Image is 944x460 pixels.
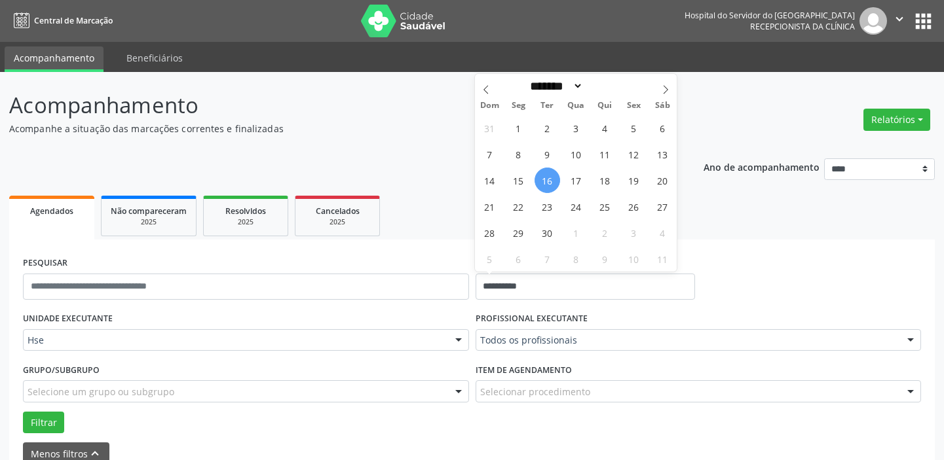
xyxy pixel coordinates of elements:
span: Cancelados [316,205,360,217]
span: Qui [590,101,619,110]
span: Setembro 2, 2025 [535,115,560,141]
span: Setembro 7, 2025 [477,141,502,167]
a: Beneficiários [117,46,192,69]
a: Central de Marcação [9,10,113,31]
span: Dom [475,101,504,110]
p: Ano de acompanhamento [704,158,820,175]
select: Month [526,79,584,93]
span: Seg [504,101,533,110]
button:  [887,7,912,35]
span: Setembro 19, 2025 [621,168,647,193]
span: Setembro 11, 2025 [592,141,618,167]
span: Setembro 29, 2025 [506,220,531,245]
span: Setembro 5, 2025 [621,115,647,141]
input: Year [583,79,626,93]
span: Setembro 21, 2025 [477,194,502,219]
span: Outubro 3, 2025 [621,220,647,245]
span: Outubro 5, 2025 [477,246,502,272]
i:  [892,12,907,26]
div: Hospital do Servidor do [GEOGRAPHIC_DATA] [685,10,855,21]
span: Outubro 7, 2025 [535,246,560,272]
p: Acompanhamento [9,89,657,122]
span: Setembro 13, 2025 [650,141,675,167]
div: 2025 [305,217,370,227]
label: Item de agendamento [476,360,572,380]
span: Sex [619,101,648,110]
span: Setembro 6, 2025 [650,115,675,141]
span: Outubro 6, 2025 [506,246,531,272]
span: Agosto 31, 2025 [477,115,502,141]
span: Outubro 2, 2025 [592,220,618,245]
span: Outubro 8, 2025 [563,246,589,272]
span: Outubro 10, 2025 [621,246,647,272]
a: Acompanhamento [5,46,104,72]
span: Setembro 25, 2025 [592,194,618,219]
span: Setembro 4, 2025 [592,115,618,141]
div: 2025 [111,217,187,227]
span: Setembro 17, 2025 [563,168,589,193]
span: Qua [561,101,590,110]
span: Setembro 24, 2025 [563,194,589,219]
button: apps [912,10,935,33]
label: Grupo/Subgrupo [23,360,100,380]
span: Setembro 18, 2025 [592,168,618,193]
span: Hse [28,334,442,347]
span: Central de Marcação [34,15,113,26]
span: Setembro 22, 2025 [506,194,531,219]
span: Setembro 27, 2025 [650,194,675,219]
span: Outubro 4, 2025 [650,220,675,245]
span: Outubro 1, 2025 [563,220,589,245]
span: Setembro 26, 2025 [621,194,647,219]
span: Setembro 1, 2025 [506,115,531,141]
span: Setembro 15, 2025 [506,168,531,193]
span: Resolvidos [225,205,266,217]
span: Sáb [648,101,677,110]
span: Setembro 20, 2025 [650,168,675,193]
span: Setembro 14, 2025 [477,168,502,193]
span: Recepcionista da clínica [750,21,855,32]
span: Todos os profissionais [480,334,895,347]
button: Filtrar [23,412,64,434]
div: 2025 [213,217,278,227]
span: Setembro 16, 2025 [535,168,560,193]
label: UNIDADE EXECUTANTE [23,309,113,329]
span: Setembro 10, 2025 [563,141,589,167]
span: Agendados [30,205,73,217]
span: Selecione um grupo ou subgrupo [28,385,174,398]
span: Outubro 11, 2025 [650,246,675,272]
span: Setembro 3, 2025 [563,115,589,141]
p: Acompanhe a situação das marcações correntes e finalizadas [9,122,657,135]
button: Relatórios [863,109,930,131]
span: Setembro 8, 2025 [506,141,531,167]
label: PESQUISAR [23,253,67,274]
span: Setembro 28, 2025 [477,220,502,245]
span: Não compareceram [111,205,187,217]
span: Setembro 23, 2025 [535,194,560,219]
span: Selecionar procedimento [480,385,590,398]
img: img [859,7,887,35]
span: Ter [533,101,561,110]
span: Setembro 9, 2025 [535,141,560,167]
label: PROFISSIONAL EXECUTANTE [476,309,588,329]
span: Setembro 12, 2025 [621,141,647,167]
span: Setembro 30, 2025 [535,220,560,245]
span: Outubro 9, 2025 [592,246,618,272]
